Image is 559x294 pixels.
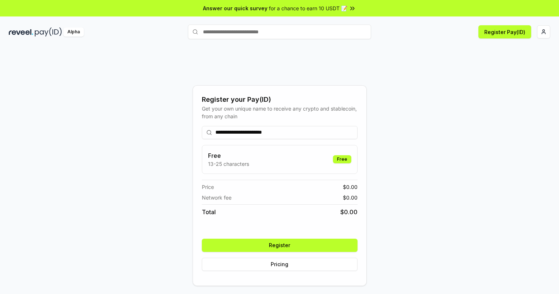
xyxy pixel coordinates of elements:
[343,183,358,191] span: $ 0.00
[9,27,33,37] img: reveel_dark
[63,27,84,37] div: Alpha
[202,105,358,120] div: Get your own unique name to receive any crypto and stablecoin, from any chain
[208,160,249,168] p: 13-25 characters
[333,155,351,163] div: Free
[202,194,232,201] span: Network fee
[203,4,267,12] span: Answer our quick survey
[202,183,214,191] span: Price
[340,208,358,216] span: $ 0.00
[202,239,358,252] button: Register
[343,194,358,201] span: $ 0.00
[202,258,358,271] button: Pricing
[269,4,347,12] span: for a chance to earn 10 USDT 📝
[478,25,531,38] button: Register Pay(ID)
[35,27,62,37] img: pay_id
[208,151,249,160] h3: Free
[202,94,358,105] div: Register your Pay(ID)
[202,208,216,216] span: Total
